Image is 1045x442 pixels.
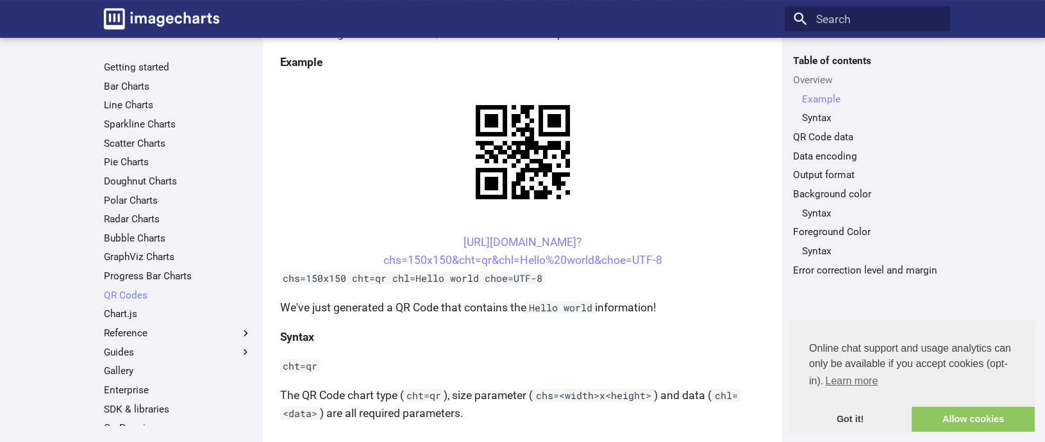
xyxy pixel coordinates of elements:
a: SDK & libraries [104,403,252,416]
a: Bar Charts [104,80,252,93]
div: cookieconsent [789,320,1035,432]
h4: Syntax [280,328,765,346]
a: dismiss cookie message [789,407,912,432]
h4: Example [280,53,765,71]
label: Guides [104,346,252,359]
p: The QR Code chart type ( ), size parameter ( ) and data ( ) are all required parameters. [280,386,765,422]
a: Image-Charts documentation [98,3,225,35]
code: Hello world [526,301,596,314]
nav: Table of contents [785,54,949,276]
a: Overview [793,74,941,86]
a: On Premise [104,422,252,434]
nav: Background color [793,207,941,220]
a: Output format [793,168,941,181]
a: Background color [793,188,941,201]
span: Online chat support and usage analytics can only be available if you accept cookies (opt-in). [809,341,1014,391]
a: Polar Charts [104,194,252,207]
a: Syntax [802,207,942,220]
nav: Overview [793,93,941,125]
a: Syntax [802,245,942,258]
a: Pie Charts [104,156,252,168]
a: GraphViz Charts [104,250,252,263]
img: logo [104,8,219,29]
code: chs=<width>x<height> [533,389,654,402]
input: Search [785,6,949,32]
label: Reference [104,327,252,340]
p: We've just generated a QR Code that contains the information! [280,299,765,316]
a: QR Codes [104,289,252,302]
a: allow cookies [912,407,1035,432]
a: learn more about cookies [823,372,880,391]
a: Syntax [802,111,942,124]
a: Progress Bar Charts [104,270,252,282]
a: Bubble Charts [104,232,252,245]
code: chs=150x150 cht=qr chl=Hello world choe=UTF-8 [280,272,546,284]
a: Error correction level and margin [793,263,941,276]
a: Doughnut Charts [104,175,252,188]
a: Line Charts [104,99,252,111]
a: Data encoding [793,150,941,163]
nav: Foreground Color [793,245,941,258]
a: Enterprise [104,384,252,397]
a: Radar Charts [104,213,252,225]
code: cht=qr [280,359,321,372]
a: Scatter Charts [104,137,252,150]
a: Foreground Color [793,225,941,238]
a: Getting started [104,61,252,74]
a: Chart.js [104,307,252,320]
a: Gallery [104,364,252,377]
a: QR Code data [793,131,941,143]
code: cht=qr [404,389,444,402]
label: Table of contents [785,54,949,67]
a: Sparkline Charts [104,118,252,131]
a: [URL][DOMAIN_NAME]?chs=150x150&cht=qr&chl=Hello%20world&choe=UTF-8 [383,236,662,266]
img: chart [453,83,592,222]
a: Example [802,93,942,106]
